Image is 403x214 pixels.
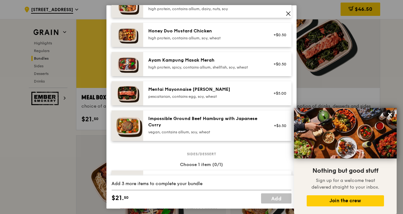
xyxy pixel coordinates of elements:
div: +$0.50 [270,62,286,67]
a: Add [261,193,291,204]
div: Honey Duo Mustard Chicken [148,28,262,34]
div: Add 3 more items to complete your bundle [112,181,291,187]
span: Nothing but good stuff [312,167,378,175]
span: Sign up for a welcome treat delivered straight to your inbox. [311,178,379,190]
div: high protein, spicy, contains allium, shellfish, soy, wheat [148,65,262,70]
div: Ayam Kampung Masak Merah [148,57,262,64]
div: pescatarian, contains egg, soy, wheat [148,94,262,99]
div: vegan, contains allium, soy, wheat [148,130,262,135]
span: Sides/dessert [184,151,219,157]
div: +$6.50 [270,123,286,128]
img: daily_normal_Thyme-Rosemary-Zucchini-HORZ.jpg [112,171,143,195]
img: daily_normal_HORZ-Impossible-Hamburg-With-Japanese-Curry.jpg [112,110,143,141]
span: 50 [124,195,129,200]
button: Join the crew [307,195,384,206]
div: Impossible Ground Beef Hamburg with Japanese Curry [148,116,262,128]
div: Mentai Mayonnaise [PERSON_NAME] [148,86,262,93]
img: DSC07876-Edit02-Large.jpeg [294,108,397,158]
span: $21. [112,193,124,203]
div: Choose 1 item (0/1) [112,162,291,168]
button: Close [385,110,395,120]
div: high protein, contains allium, soy, wheat [148,36,262,41]
div: +$0.50 [270,32,286,37]
div: +$5.00 [270,91,286,96]
img: daily_normal_Honey_Duo_Mustard_Chicken__Horizontal_.jpg [112,23,143,47]
img: daily_normal_Mentai-Mayonnaise-Aburi-Salmon-HORZ.jpg [112,81,143,105]
div: high protein, contains allium, dairy, nuts, soy [148,6,262,11]
img: daily_normal_Ayam_Kampung_Masak_Merah_Horizontal_.jpg [112,52,143,76]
